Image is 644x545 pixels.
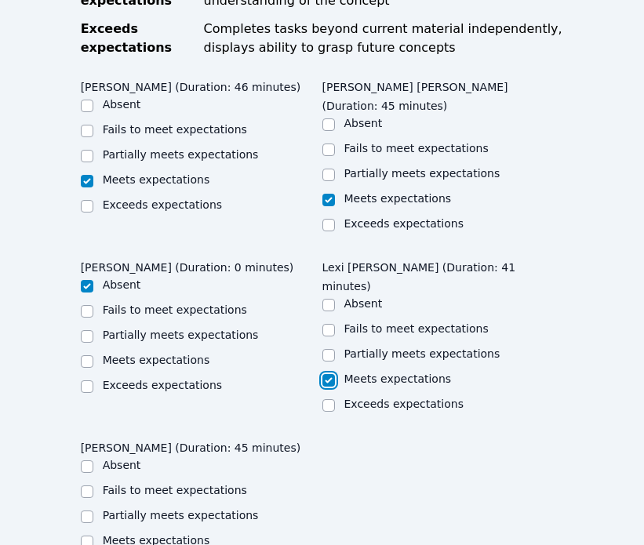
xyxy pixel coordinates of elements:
label: Absent [344,117,383,129]
label: Fails to meet expectations [344,322,489,335]
legend: Lexi [PERSON_NAME] (Duration: 41 minutes) [322,253,564,296]
legend: [PERSON_NAME] (Duration: 46 minutes) [81,73,301,96]
label: Meets expectations [344,192,452,205]
label: Absent [103,98,141,111]
label: Meets expectations [103,173,210,186]
div: Exceeds expectations [81,20,195,57]
label: Fails to meet expectations [103,484,247,496]
label: Partially meets expectations [103,148,259,161]
label: Fails to meet expectations [103,303,247,316]
label: Meets expectations [344,372,452,385]
label: Fails to meet expectations [103,123,247,136]
legend: [PERSON_NAME] (Duration: 45 minutes) [81,434,301,457]
div: Completes tasks beyond current material independently, displays ability to grasp future concepts [204,20,564,57]
label: Exceeds expectations [103,379,222,391]
label: Exceeds expectations [344,398,464,410]
label: Partially meets expectations [344,347,500,360]
label: Partially meets expectations [344,167,500,180]
label: Exceeds expectations [103,198,222,211]
label: Absent [344,297,383,310]
legend: [PERSON_NAME] [PERSON_NAME] (Duration: 45 minutes) [322,73,564,115]
label: Meets expectations [103,354,210,366]
legend: [PERSON_NAME] (Duration: 0 minutes) [81,253,294,277]
label: Exceeds expectations [344,217,464,230]
label: Fails to meet expectations [344,142,489,154]
label: Partially meets expectations [103,329,259,341]
label: Absent [103,278,141,291]
label: Partially meets expectations [103,509,259,521]
label: Absent [103,459,141,471]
